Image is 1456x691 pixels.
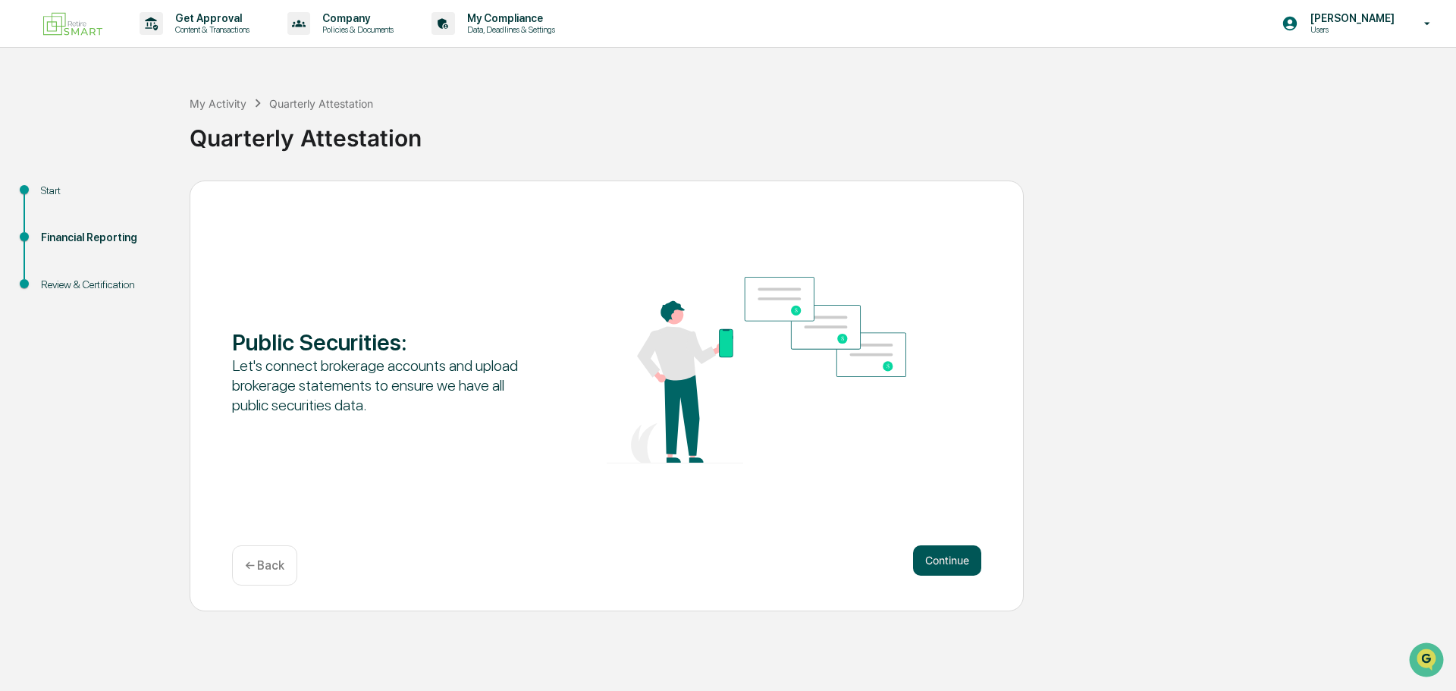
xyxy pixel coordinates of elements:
img: 1746055101610-c473b297-6a78-478c-a979-82029cc54cd1 [15,116,42,143]
p: ← Back [245,558,284,573]
p: Company [310,12,401,24]
div: 🔎 [15,221,27,234]
div: Quarterly Attestation [190,112,1448,152]
div: We're available if you need us! [52,131,192,143]
a: 🗄️Attestations [104,185,194,212]
div: Start new chat [52,116,249,131]
p: Users [1298,24,1402,35]
img: Public Securities [607,277,906,463]
a: Powered byPylon [107,256,184,269]
button: Continue [913,545,981,576]
p: Get Approval [163,12,257,24]
div: Let's connect brokerage accounts and upload brokerage statements to ensure we have all public sec... [232,356,532,415]
p: Policies & Documents [310,24,401,35]
p: My Compliance [455,12,563,24]
span: Data Lookup [30,220,96,235]
span: Pylon [151,257,184,269]
div: 🖐️ [15,193,27,205]
span: Preclearance [30,191,98,206]
a: 🔎Data Lookup [9,214,102,241]
p: [PERSON_NAME] [1298,12,1402,24]
img: logo [36,6,109,42]
button: Start new chat [258,121,276,139]
p: Content & Transactions [163,24,257,35]
div: Start [41,183,165,199]
div: Financial Reporting [41,230,165,246]
span: Attestations [125,191,188,206]
div: Review & Certification [41,277,165,293]
p: How can we help? [15,32,276,56]
div: Quarterly Attestation [269,97,373,110]
p: Data, Deadlines & Settings [455,24,563,35]
div: My Activity [190,97,246,110]
div: Public Securities : [232,328,532,356]
a: 🖐️Preclearance [9,185,104,212]
iframe: Open customer support [1407,641,1448,682]
div: 🗄️ [110,193,122,205]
